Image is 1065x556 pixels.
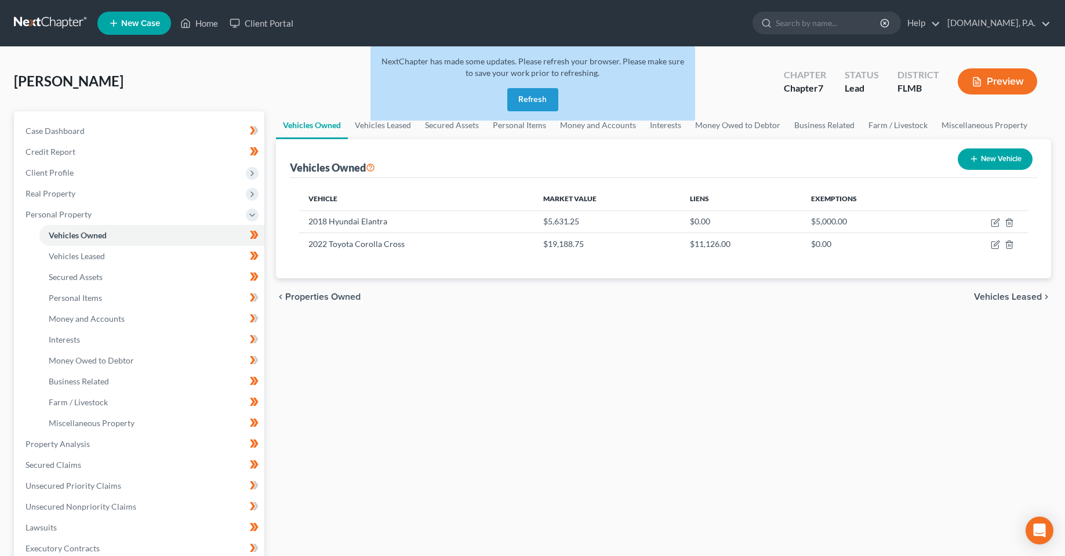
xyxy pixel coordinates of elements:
span: Personal Items [49,293,102,303]
a: Home [175,13,224,34]
div: Status [845,68,879,82]
a: Vehicles Leased [39,246,264,267]
th: Liens [681,187,801,210]
div: District [897,68,939,82]
span: Vehicles Leased [49,251,105,261]
div: Vehicles Owned [290,161,375,175]
th: Market Value [534,187,681,210]
a: Unsecured Nonpriority Claims [16,496,264,517]
a: Secured Claims [16,455,264,475]
a: Vehicles Owned [276,111,348,139]
a: [DOMAIN_NAME], P.A. [942,13,1051,34]
span: Real Property [26,188,75,198]
span: Money and Accounts [49,314,125,324]
button: Preview [958,68,1037,95]
div: Chapter [784,82,826,95]
span: 7 [818,82,823,93]
td: $5,000.00 [802,210,933,232]
i: chevron_right [1042,292,1051,301]
a: Client Portal [224,13,299,34]
span: Interests [49,335,80,344]
td: $0.00 [681,210,801,232]
a: Business Related [787,111,862,139]
i: chevron_left [276,292,285,301]
span: Unsecured Nonpriority Claims [26,502,136,511]
a: Farm / Livestock [39,392,264,413]
a: Property Analysis [16,434,264,455]
a: Vehicles Leased [348,111,418,139]
span: Case Dashboard [26,126,85,136]
a: Help [902,13,940,34]
a: Unsecured Priority Claims [16,475,264,496]
a: Case Dashboard [16,121,264,141]
a: Secured Assets [39,267,264,288]
span: New Case [121,19,160,28]
td: 2022 Toyota Corolla Cross [299,233,534,255]
span: Property Analysis [26,439,90,449]
a: Vehicles Owned [39,225,264,246]
a: Miscellaneous Property [935,111,1034,139]
span: Lawsuits [26,522,57,532]
div: Chapter [784,68,826,82]
span: Vehicles Leased [974,292,1042,301]
button: chevron_left Properties Owned [276,292,361,301]
td: $5,631.25 [534,210,681,232]
span: Farm / Livestock [49,397,108,407]
a: Money Owed to Debtor [688,111,787,139]
span: Unsecured Priority Claims [26,481,121,490]
a: Money and Accounts [39,308,264,329]
a: Personal Items [39,288,264,308]
button: Vehicles Leased chevron_right [974,292,1051,301]
a: Interests [39,329,264,350]
th: Exemptions [802,187,933,210]
td: $0.00 [802,233,933,255]
span: Secured Assets [49,272,103,282]
div: Open Intercom Messenger [1026,517,1053,544]
span: Credit Report [26,147,75,157]
button: New Vehicle [958,148,1033,170]
a: Business Related [39,371,264,392]
span: Properties Owned [285,292,361,301]
span: [PERSON_NAME] [14,72,123,89]
input: Search by name... [776,12,882,34]
a: Farm / Livestock [862,111,935,139]
a: Lawsuits [16,517,264,538]
div: FLMB [897,82,939,95]
td: $11,126.00 [681,233,801,255]
th: Vehicle [299,187,534,210]
a: Miscellaneous Property [39,413,264,434]
td: 2018 Hyundai Elantra [299,210,534,232]
span: Executory Contracts [26,543,100,553]
span: Personal Property [26,209,92,219]
a: Credit Report [16,141,264,162]
a: Money Owed to Debtor [39,350,264,371]
button: Refresh [507,88,558,111]
div: Lead [845,82,879,95]
span: Client Profile [26,168,74,177]
span: Vehicles Owned [49,230,107,240]
span: NextChapter has made some updates. Please refresh your browser. Please make sure to save your wor... [381,56,684,78]
span: Business Related [49,376,109,386]
span: Secured Claims [26,460,81,470]
span: Money Owed to Debtor [49,355,134,365]
td: $19,188.75 [534,233,681,255]
span: Miscellaneous Property [49,418,135,428]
